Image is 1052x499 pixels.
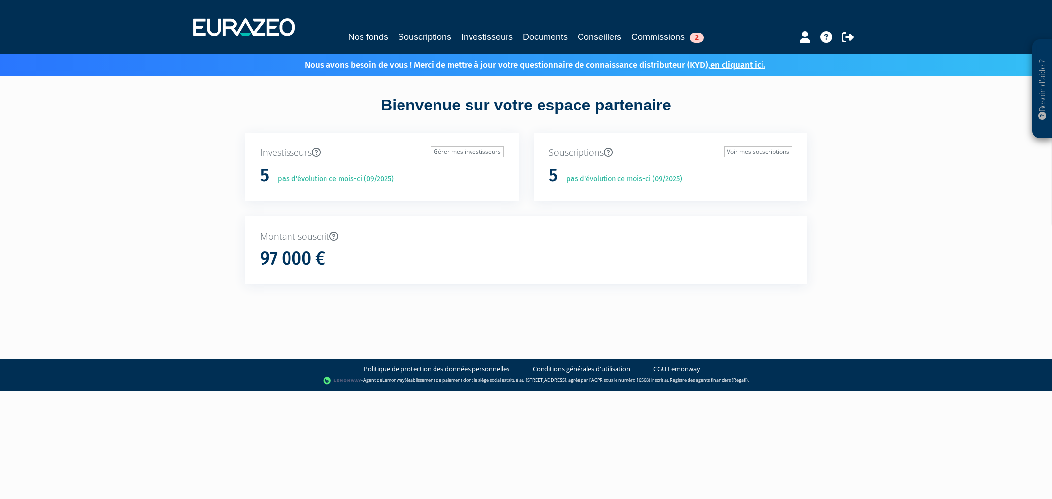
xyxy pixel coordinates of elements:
img: 1732889491-logotype_eurazeo_blanc_rvb.png [193,18,295,36]
p: pas d'évolution ce mois-ci (09/2025) [271,174,394,185]
a: Commissions2 [631,30,704,44]
a: CGU Lemonway [653,364,700,374]
p: Besoin d'aide ? [1037,45,1048,134]
a: en cliquant ici. [710,60,765,70]
a: Documents [523,30,568,44]
span: 2 [690,33,704,43]
a: Registre des agents financiers (Regafi) [670,377,748,384]
h1: 5 [549,165,558,186]
p: pas d'évolution ce mois-ci (09/2025) [559,174,682,185]
a: Conseillers [578,30,621,44]
a: Investisseurs [461,30,513,44]
p: Souscriptions [549,146,792,159]
img: logo-lemonway.png [323,376,361,386]
p: Investisseurs [260,146,504,159]
div: Bienvenue sur votre espace partenaire [238,94,815,133]
div: - Agent de (établissement de paiement dont le siège social est situé au [STREET_ADDRESS], agréé p... [10,376,1042,386]
a: Gérer mes investisseurs [431,146,504,157]
a: Nos fonds [348,30,388,44]
a: Lemonway [382,377,405,384]
p: Montant souscrit [260,230,792,243]
p: Nous avons besoin de vous ! Merci de mettre à jour votre questionnaire de connaissance distribute... [276,57,765,71]
a: Politique de protection des données personnelles [364,364,509,374]
a: Souscriptions [398,30,451,44]
a: Voir mes souscriptions [724,146,792,157]
h1: 97 000 € [260,249,325,269]
h1: 5 [260,165,269,186]
a: Conditions générales d'utilisation [533,364,630,374]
